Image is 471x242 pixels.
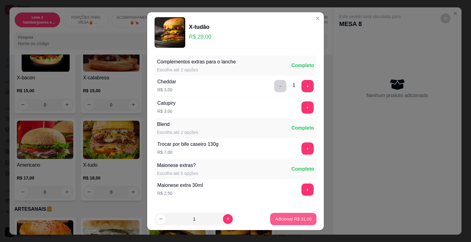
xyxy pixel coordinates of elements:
img: product-image [155,17,185,48]
div: Complementos extras para o lanche [157,58,236,66]
button: add [301,142,314,155]
p: Adicionar R$ 31,00 [275,216,312,222]
div: Completo [291,124,314,132]
p: R$ 3,00 [157,87,176,93]
div: Escolha até 2 opções [157,67,236,73]
button: increase-product-quantity [223,214,233,224]
div: Blend [157,121,198,128]
button: delete [274,80,286,92]
button: Close [313,13,323,23]
button: decrease-product-quantity [156,214,166,224]
div: 1 [293,82,295,89]
button: add [301,183,314,196]
div: Escolha até 2 opções [157,129,198,135]
div: Catupiry [157,100,176,107]
div: Maionese extras? [157,162,198,169]
button: add [301,80,314,92]
div: Trocar por bife caseiro 130g [157,141,219,148]
div: Completo [291,165,314,173]
button: Adicionar R$ 31,00 [270,213,316,225]
p: R$ 7,00 [157,149,219,155]
button: add [301,101,314,114]
div: Maionese extra 30ml [157,182,203,189]
p: R$ 28,00 [189,32,211,41]
div: Escolha até 5 opções [157,170,198,176]
div: Cheddar [157,78,176,85]
p: R$ 3,00 [157,108,176,114]
div: Completo [291,62,314,69]
p: R$ 2,50 [157,190,203,196]
div: X-tudão [189,23,211,31]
